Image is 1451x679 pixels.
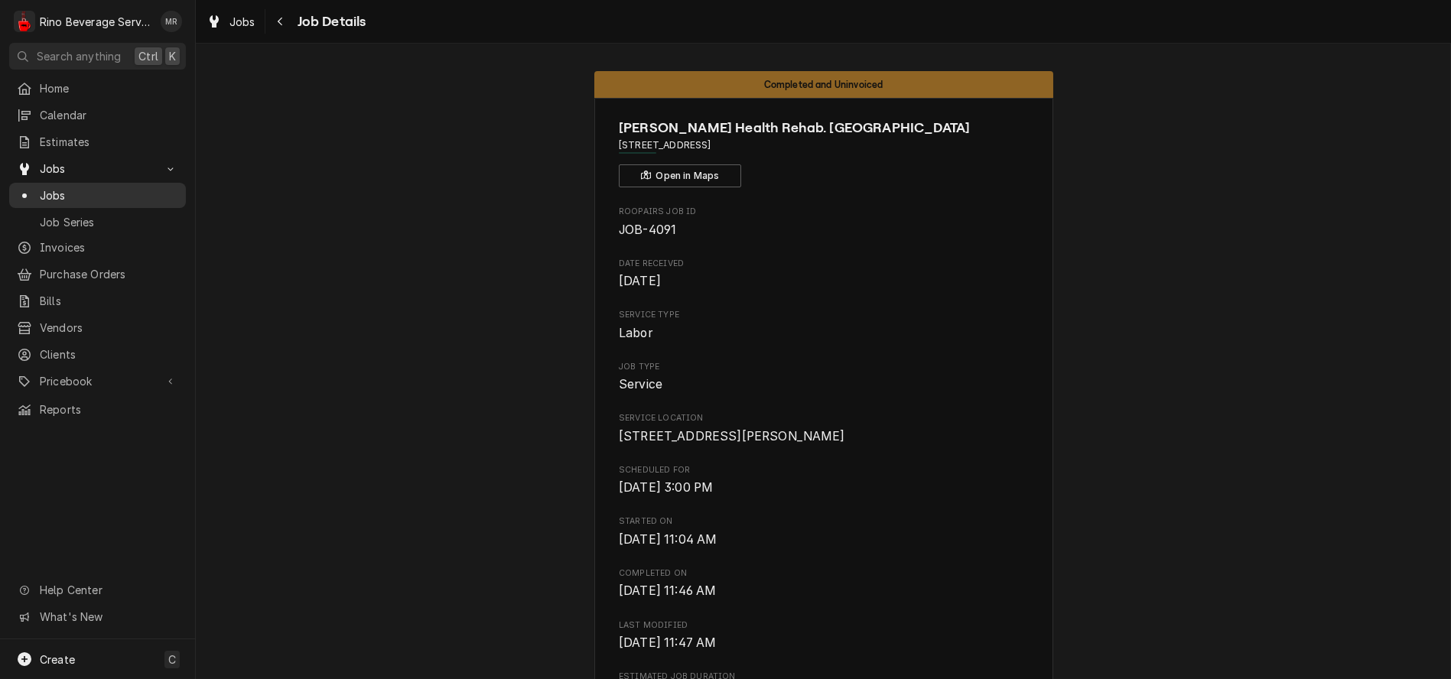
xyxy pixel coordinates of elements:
[161,11,182,32] div: MR
[594,71,1053,98] div: Status
[9,342,186,367] a: Clients
[40,609,177,625] span: What's New
[9,369,186,394] a: Go to Pricebook
[168,651,176,668] span: C
[9,235,186,260] a: Invoices
[619,427,1028,446] span: Service Location
[619,635,716,650] span: [DATE] 11:47 AM
[619,429,845,443] span: [STREET_ADDRESS][PERSON_NAME]
[40,293,178,309] span: Bills
[619,464,1028,476] span: Scheduled For
[40,266,178,282] span: Purchase Orders
[40,134,178,150] span: Estimates
[619,531,1028,549] span: Started On
[40,239,178,255] span: Invoices
[619,274,661,288] span: [DATE]
[9,315,186,340] a: Vendors
[619,582,1028,600] span: Completed On
[268,9,293,34] button: Navigate back
[40,653,75,666] span: Create
[619,164,741,187] button: Open in Maps
[619,221,1028,239] span: Roopairs Job ID
[40,320,178,336] span: Vendors
[619,361,1028,373] span: Job Type
[293,11,366,32] span: Job Details
[619,309,1028,342] div: Service Type
[619,619,1028,652] div: Last Modified
[200,9,262,34] a: Jobs
[619,375,1028,394] span: Job Type
[229,14,255,30] span: Jobs
[14,11,35,32] div: R
[37,48,121,64] span: Search anything
[619,412,1028,424] span: Service Location
[9,262,186,287] a: Purchase Orders
[619,138,1028,152] span: Address
[619,258,1028,270] span: Date Received
[9,156,186,181] a: Go to Jobs
[40,373,155,389] span: Pricebook
[40,107,178,123] span: Calendar
[619,377,662,391] span: Service
[619,567,1028,580] span: Completed On
[9,577,186,603] a: Go to Help Center
[619,272,1028,291] span: Date Received
[9,129,186,154] a: Estimates
[619,532,717,547] span: [DATE] 11:04 AM
[619,118,1028,187] div: Client Information
[619,634,1028,652] span: Last Modified
[40,14,152,30] div: Rino Beverage Service
[40,214,178,230] span: Job Series
[40,582,177,598] span: Help Center
[619,619,1028,632] span: Last Modified
[9,76,186,101] a: Home
[619,515,1028,528] span: Started On
[619,480,713,495] span: [DATE] 3:00 PM
[9,288,186,314] a: Bills
[14,11,35,32] div: Rino Beverage Service's Avatar
[40,187,178,203] span: Jobs
[619,324,1028,343] span: Service Type
[619,361,1028,394] div: Job Type
[40,346,178,362] span: Clients
[9,43,186,70] button: Search anythingCtrlK
[619,118,1028,138] span: Name
[619,515,1028,548] div: Started On
[161,11,182,32] div: Melissa Rinehart's Avatar
[619,326,652,340] span: Labor
[9,102,186,128] a: Calendar
[619,223,676,237] span: JOB-4091
[619,412,1028,445] div: Service Location
[619,206,1028,239] div: Roopairs Job ID
[619,464,1028,497] div: Scheduled For
[169,48,176,64] span: K
[619,479,1028,497] span: Scheduled For
[138,48,158,64] span: Ctrl
[619,309,1028,321] span: Service Type
[40,80,178,96] span: Home
[619,206,1028,218] span: Roopairs Job ID
[40,401,178,417] span: Reports
[9,604,186,629] a: Go to What's New
[619,567,1028,600] div: Completed On
[9,183,186,208] a: Jobs
[40,161,155,177] span: Jobs
[9,397,186,422] a: Reports
[619,258,1028,291] div: Date Received
[9,210,186,235] a: Job Series
[764,80,883,89] span: Completed and Uninvoiced
[619,583,716,598] span: [DATE] 11:46 AM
